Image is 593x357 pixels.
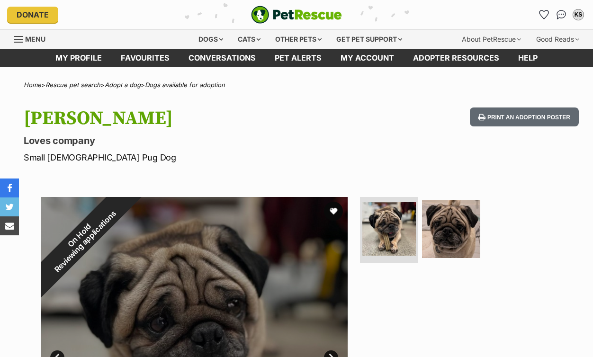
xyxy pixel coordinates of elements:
a: Favourites [111,49,179,67]
div: Other pets [269,30,328,49]
a: Menu [14,30,52,47]
div: Get pet support [330,30,409,49]
button: Print an adoption poster [470,107,579,127]
a: My profile [46,49,111,67]
img: Photo of Sir Slug [362,202,416,256]
a: Donate [7,7,58,23]
a: My account [331,49,404,67]
div: Dogs [192,30,230,49]
a: PetRescue [251,6,342,24]
img: chat-41dd97257d64d25036548639549fe6c8038ab92f7586957e7f3b1b290dea8141.svg [557,10,566,19]
a: Help [509,49,547,67]
div: On Hold [15,170,150,306]
a: Home [24,81,41,89]
div: Good Reads [530,30,586,49]
a: Rescue pet search [45,81,100,89]
a: conversations [179,49,265,67]
a: Adopt a dog [105,81,141,89]
a: Adopter resources [404,49,509,67]
img: Photo of Sir Slug [422,200,480,258]
span: Menu [25,35,45,43]
img: logo-e224e6f780fb5917bec1dbf3a21bbac754714ae5b6737aabdf751b685950b380.svg [251,6,342,24]
div: Cats [231,30,267,49]
span: Reviewing applications [53,209,118,274]
a: Pet alerts [265,49,331,67]
a: Dogs available for adoption [145,81,225,89]
a: Favourites [537,7,552,22]
button: favourite [324,202,343,221]
div: KS [574,10,583,19]
p: Loves company [24,134,362,147]
p: Small [DEMOGRAPHIC_DATA] Pug Dog [24,151,362,164]
button: My account [571,7,586,22]
a: Conversations [554,7,569,22]
h1: [PERSON_NAME] [24,107,362,129]
ul: Account quick links [537,7,586,22]
div: About PetRescue [455,30,528,49]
